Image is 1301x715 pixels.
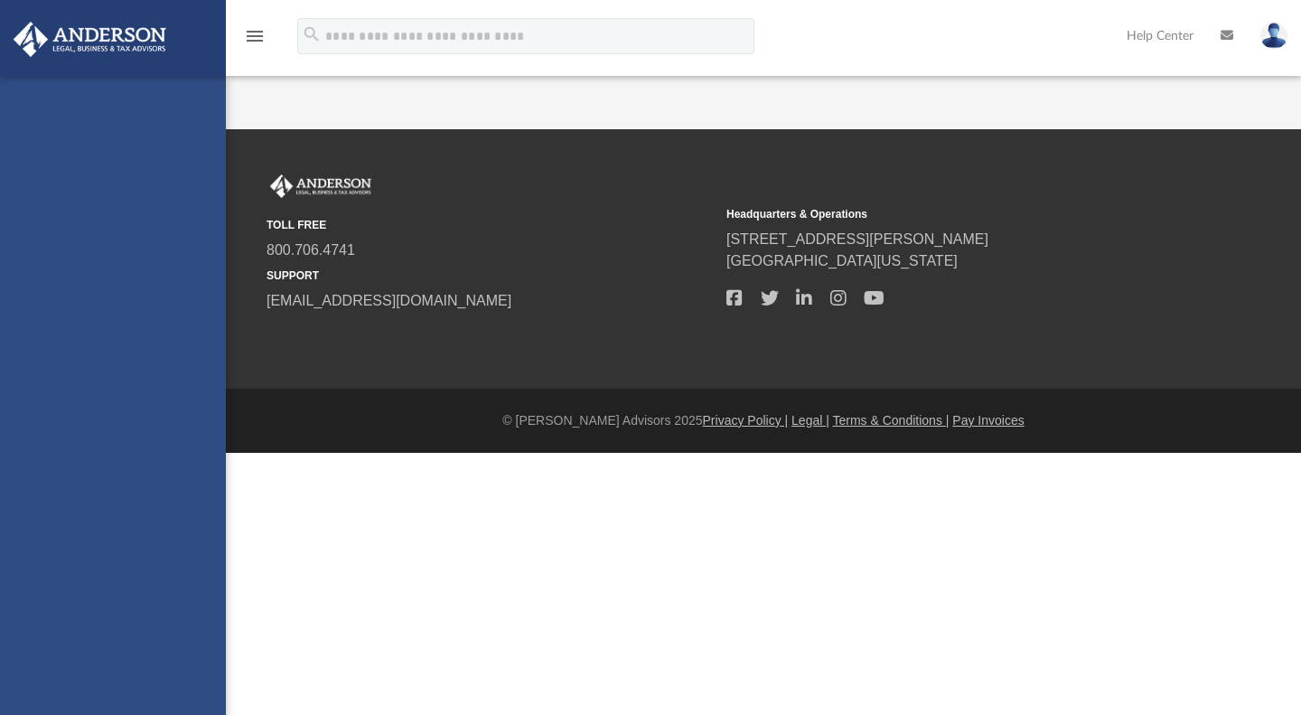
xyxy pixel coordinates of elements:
[267,217,714,233] small: TOLL FREE
[1260,23,1287,49] img: User Pic
[267,174,375,198] img: Anderson Advisors Platinum Portal
[267,242,355,258] a: 800.706.4741
[267,293,511,308] a: [EMAIL_ADDRESS][DOMAIN_NAME]
[267,268,714,284] small: SUPPORT
[244,34,266,47] a: menu
[703,413,789,428] a: Privacy Policy |
[226,411,1301,430] div: © [PERSON_NAME] Advisors 2025
[791,413,829,428] a: Legal |
[8,22,172,57] img: Anderson Advisors Platinum Portal
[726,206,1174,222] small: Headquarters & Operations
[726,253,958,268] a: [GEOGRAPHIC_DATA][US_STATE]
[302,24,322,44] i: search
[833,413,950,428] a: Terms & Conditions |
[726,231,988,247] a: [STREET_ADDRESS][PERSON_NAME]
[244,25,266,47] i: menu
[952,413,1024,428] a: Pay Invoices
